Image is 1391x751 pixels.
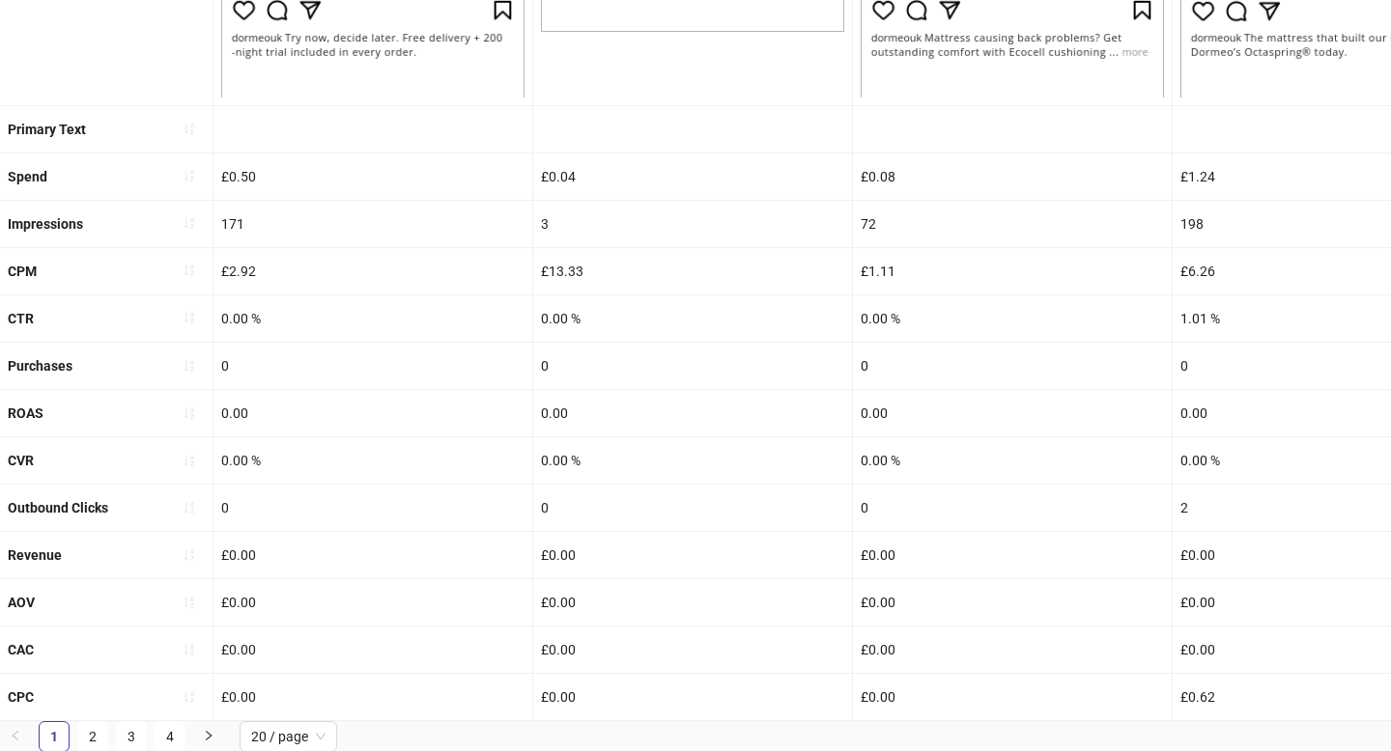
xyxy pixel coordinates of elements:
[183,216,196,230] span: sort-ascending
[853,579,1172,626] div: £0.00
[8,169,47,184] b: Spend
[10,730,21,741] span: left
[183,169,196,182] span: sort-ascending
[213,674,532,720] div: £0.00
[213,248,532,294] div: £2.92
[213,153,532,200] div: £0.50
[853,532,1172,578] div: £0.00
[533,437,852,484] div: 0.00 %
[533,626,852,673] div: £0.00
[183,311,196,324] span: sort-ascending
[8,500,108,515] b: Outbound Clicks
[533,532,852,578] div: £0.00
[8,122,86,137] b: Primary Text
[8,311,34,326] b: CTR
[183,643,196,656] span: sort-ascending
[183,122,196,135] span: sort-ascending
[853,485,1172,531] div: 0
[533,201,852,247] div: 3
[853,390,1172,436] div: 0.00
[8,358,72,374] b: Purchases
[213,485,532,531] div: 0
[8,405,43,421] b: ROAS
[40,722,69,751] a: 1
[533,295,852,342] div: 0.00 %
[213,343,532,389] div: 0
[533,390,852,436] div: 0.00
[213,626,532,673] div: £0.00
[213,390,532,436] div: 0.00
[533,674,852,720] div: £0.00
[853,153,1172,200] div: £0.08
[853,674,1172,720] div: £0.00
[8,264,37,279] b: CPM
[8,453,34,468] b: CVR
[183,596,196,609] span: sort-ascending
[853,201,1172,247] div: 72
[213,201,532,247] div: 171
[183,359,196,373] span: sort-ascending
[183,548,196,562] span: sort-ascending
[8,689,34,705] b: CPC
[853,343,1172,389] div: 0
[533,343,852,389] div: 0
[8,595,35,610] b: AOV
[203,730,214,741] span: right
[183,454,196,467] span: sort-ascending
[8,547,62,563] b: Revenue
[533,579,852,626] div: £0.00
[183,264,196,277] span: sort-ascending
[183,690,196,704] span: sort-ascending
[78,722,107,751] a: 2
[533,153,852,200] div: £0.04
[533,485,852,531] div: 0
[156,722,185,751] a: 4
[8,216,83,232] b: Impressions
[853,437,1172,484] div: 0.00 %
[853,248,1172,294] div: £1.11
[251,722,326,751] span: 20 / page
[213,579,532,626] div: £0.00
[8,642,34,657] b: CAC
[213,295,532,342] div: 0.00 %
[853,295,1172,342] div: 0.00 %
[117,722,146,751] a: 3
[853,626,1172,673] div: £0.00
[213,437,532,484] div: 0.00 %
[213,532,532,578] div: £0.00
[533,248,852,294] div: £13.33
[183,501,196,515] span: sort-ascending
[183,406,196,420] span: sort-ascending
